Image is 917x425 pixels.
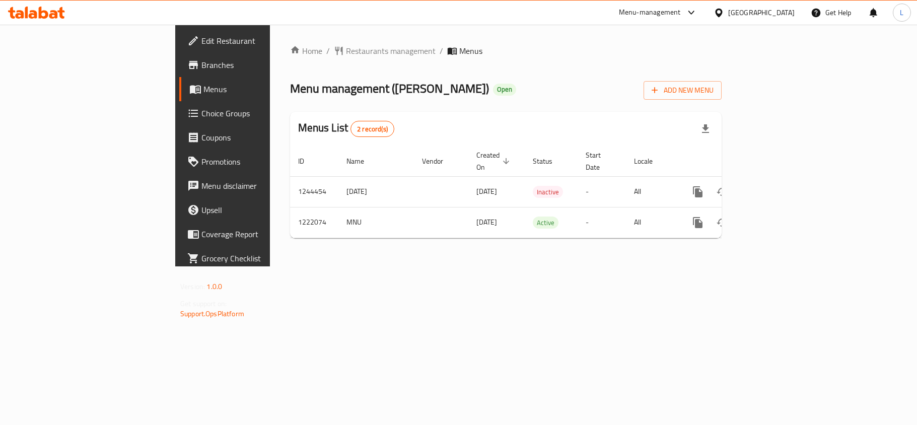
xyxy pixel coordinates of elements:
div: Menu-management [619,7,681,19]
button: Add New Menu [644,81,722,100]
span: ID [298,155,317,167]
a: Coupons [179,125,328,150]
span: [DATE] [476,216,497,229]
div: Open [493,84,516,96]
span: Coupons [201,131,320,144]
li: / [440,45,443,57]
a: Menus [179,77,328,101]
span: Menus [203,83,320,95]
span: Open [493,85,516,94]
span: L [900,7,903,18]
div: [GEOGRAPHIC_DATA] [728,7,795,18]
td: All [626,176,678,207]
td: - [578,176,626,207]
div: Active [533,217,558,229]
td: - [578,207,626,238]
span: Menu disclaimer [201,180,320,192]
span: Menu management ( [PERSON_NAME] ) [290,77,489,100]
span: Upsell [201,204,320,216]
span: Created On [476,149,513,173]
td: MNU [338,207,414,238]
a: Promotions [179,150,328,174]
button: more [686,180,710,204]
h2: Menus List [298,120,394,137]
a: Coverage Report [179,222,328,246]
button: Change Status [710,180,734,204]
span: Get support on: [180,297,227,310]
nav: breadcrumb [290,45,722,57]
span: Menus [459,45,482,57]
span: Status [533,155,566,167]
span: Grocery Checklist [201,252,320,264]
span: 2 record(s) [351,124,394,134]
span: Name [346,155,377,167]
span: Branches [201,59,320,71]
span: Add New Menu [652,84,714,97]
div: Total records count [350,121,394,137]
div: Export file [693,117,718,141]
table: enhanced table [290,146,791,238]
a: Branches [179,53,328,77]
a: Support.OpsPlatform [180,307,244,320]
span: Edit Restaurant [201,35,320,47]
span: 1.0.0 [206,280,222,293]
a: Grocery Checklist [179,246,328,270]
a: Edit Restaurant [179,29,328,53]
span: Vendor [422,155,456,167]
td: All [626,207,678,238]
span: Version: [180,280,205,293]
th: Actions [678,146,791,177]
span: Locale [634,155,666,167]
span: Active [533,217,558,229]
button: Change Status [710,210,734,235]
button: more [686,210,710,235]
span: Promotions [201,156,320,168]
span: Coverage Report [201,228,320,240]
a: Menu disclaimer [179,174,328,198]
span: Choice Groups [201,107,320,119]
span: [DATE] [476,185,497,198]
a: Upsell [179,198,328,222]
a: Choice Groups [179,101,328,125]
span: Start Date [586,149,614,173]
a: Restaurants management [334,45,436,57]
td: [DATE] [338,176,414,207]
span: Restaurants management [346,45,436,57]
span: Inactive [533,186,563,198]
